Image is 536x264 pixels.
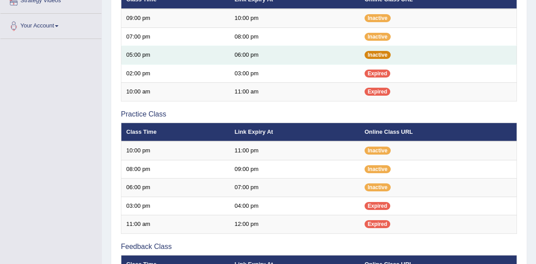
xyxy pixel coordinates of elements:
[229,215,360,234] td: 12:00 pm
[229,64,360,83] td: 03:00 pm
[229,141,360,160] td: 11:00 pm
[365,202,390,210] span: Expired
[0,14,101,36] a: Your Account
[121,141,230,160] td: 10:00 pm
[121,9,230,27] td: 09:00 pm
[121,83,230,101] td: 10:00 am
[229,160,360,179] td: 09:00 pm
[121,46,230,65] td: 05:00 pm
[365,183,391,191] span: Inactive
[360,123,517,141] th: Online Class URL
[365,14,391,22] span: Inactive
[365,147,391,155] span: Inactive
[121,215,230,234] td: 11:00 am
[121,179,230,197] td: 06:00 pm
[229,83,360,101] td: 11:00 am
[229,197,360,215] td: 04:00 pm
[365,88,390,96] span: Expired
[121,160,230,179] td: 08:00 pm
[121,64,230,83] td: 02:00 pm
[121,27,230,46] td: 07:00 pm
[229,46,360,65] td: 06:00 pm
[365,33,391,41] span: Inactive
[121,243,517,251] h3: Feedback Class
[229,123,360,141] th: Link Expiry At
[121,197,230,215] td: 03:00 pm
[365,70,390,78] span: Expired
[365,220,390,228] span: Expired
[229,9,360,27] td: 10:00 pm
[121,123,230,141] th: Class Time
[365,165,391,173] span: Inactive
[365,51,391,59] span: Inactive
[229,179,360,197] td: 07:00 pm
[121,110,517,118] h3: Practice Class
[229,27,360,46] td: 08:00 pm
